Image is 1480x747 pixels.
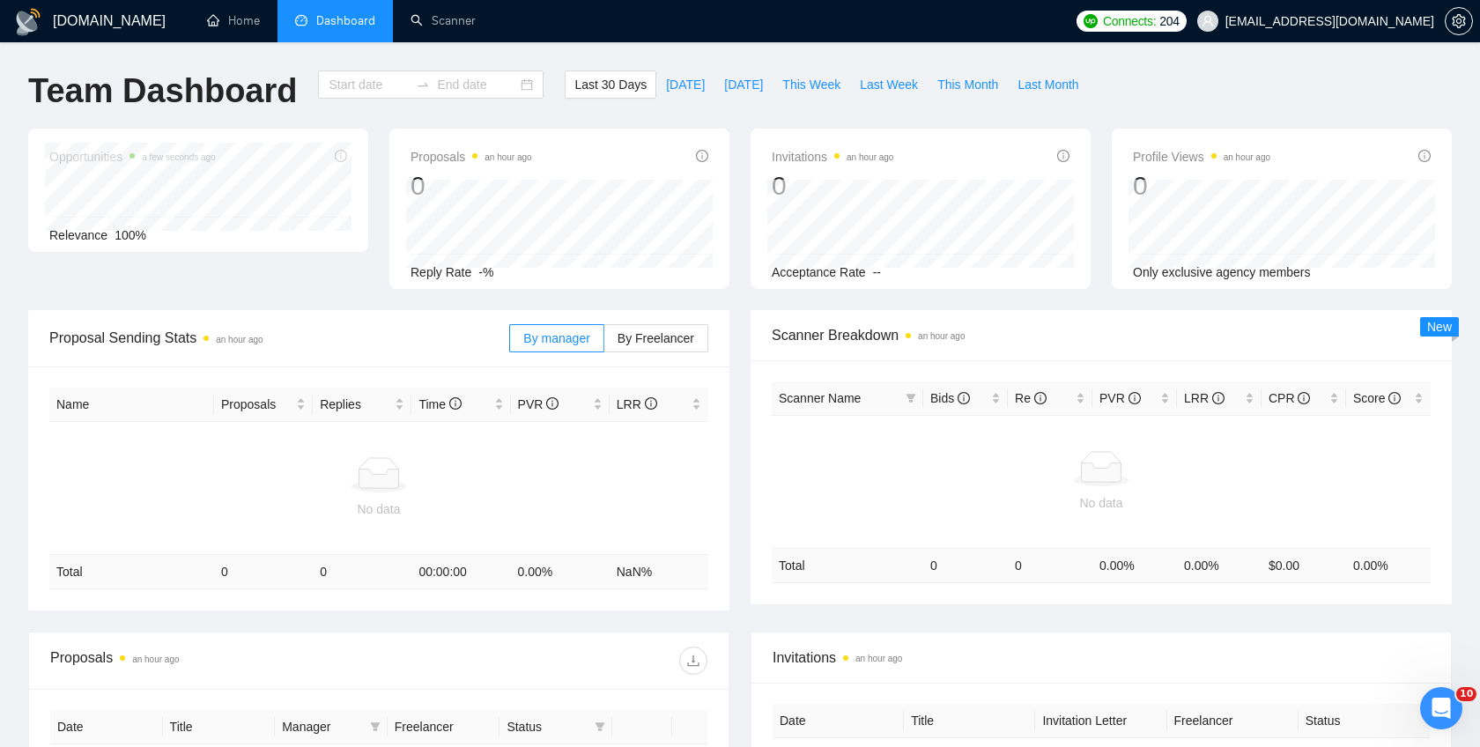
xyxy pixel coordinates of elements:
time: an hour ago [1224,152,1270,162]
td: Total [49,555,214,589]
span: Scanner Name [779,391,861,405]
h1: Team Dashboard [28,70,297,112]
img: logo [14,8,42,36]
button: [DATE] [714,70,773,99]
th: Freelancer [388,710,500,744]
span: This Week [782,75,840,94]
img: upwork-logo.png [1084,14,1098,28]
span: info-circle [546,397,559,410]
td: 0.00 % [511,555,610,589]
time: an hour ago [216,335,263,344]
span: Replies [320,395,391,414]
span: info-circle [696,150,708,162]
span: Bids [930,391,970,405]
span: 10 [1456,687,1476,701]
span: dashboard [295,14,307,26]
span: Manager [282,717,363,736]
button: Last 30 Days [565,70,656,99]
button: download [679,647,707,675]
span: filter [595,721,605,732]
div: No data [56,499,701,519]
span: to [416,78,430,92]
span: filter [370,721,381,732]
th: Replies [313,388,411,422]
span: filter [366,714,384,740]
span: Score [1353,391,1401,405]
time: an hour ago [855,654,902,663]
span: 204 [1159,11,1179,31]
td: Total [772,548,923,582]
time: an hour ago [918,331,965,341]
th: Date [773,704,904,738]
span: info-circle [1388,392,1401,404]
span: LRR [1184,391,1225,405]
button: [DATE] [656,70,714,99]
span: Time [418,397,461,411]
span: filter [906,393,916,403]
span: Dashboard [316,13,375,28]
iframe: Intercom live chat [1420,687,1462,729]
th: Invitation Letter [1035,704,1166,738]
td: 0 [1008,548,1092,582]
span: CPR [1269,391,1310,405]
div: 0 [1133,169,1270,203]
span: PVR [1099,391,1141,405]
th: Date [50,710,163,744]
span: filter [591,714,609,740]
th: Name [49,388,214,422]
th: Title [163,710,276,744]
span: info-circle [1298,392,1310,404]
input: Start date [329,75,409,94]
a: homeHome [207,13,260,28]
span: -% [478,265,493,279]
span: info-circle [1418,150,1431,162]
span: Last Month [1017,75,1078,94]
span: download [680,654,707,668]
span: info-circle [1057,150,1069,162]
th: Manager [275,710,388,744]
button: setting [1445,7,1473,35]
input: End date [437,75,517,94]
span: Last 30 Days [574,75,647,94]
td: 0.00 % [1092,548,1177,582]
span: Relevance [49,228,107,242]
th: Status [1299,704,1430,738]
time: an hour ago [485,152,531,162]
span: Status [507,717,588,736]
span: Profile Views [1133,146,1270,167]
time: an hour ago [847,152,893,162]
span: Reply Rate [411,265,471,279]
a: searchScanner [411,13,476,28]
span: Only exclusive agency members [1133,265,1311,279]
span: info-circle [1034,392,1047,404]
div: No data [779,493,1424,513]
span: Last Week [860,75,918,94]
span: swap-right [416,78,430,92]
td: 0.00 % [1346,548,1431,582]
span: info-circle [1128,392,1141,404]
span: Invitations [773,647,1430,669]
button: Last Month [1008,70,1088,99]
span: 100% [115,228,146,242]
th: Freelancer [1167,704,1299,738]
span: Invitations [772,146,893,167]
span: New [1427,320,1452,334]
span: Proposals [411,146,532,167]
span: setting [1446,14,1472,28]
span: info-circle [645,397,657,410]
div: 0 [772,169,893,203]
td: $ 0.00 [1262,548,1346,582]
span: -- [873,265,881,279]
td: 0 [313,555,411,589]
span: info-circle [958,392,970,404]
span: info-circle [449,397,462,410]
span: info-circle [1212,392,1225,404]
div: Proposals [50,647,379,675]
button: Last Week [850,70,928,99]
span: [DATE] [724,75,763,94]
time: an hour ago [132,655,179,664]
button: This Month [928,70,1008,99]
span: LRR [617,397,657,411]
span: Proposals [221,395,292,414]
span: Acceptance Rate [772,265,866,279]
